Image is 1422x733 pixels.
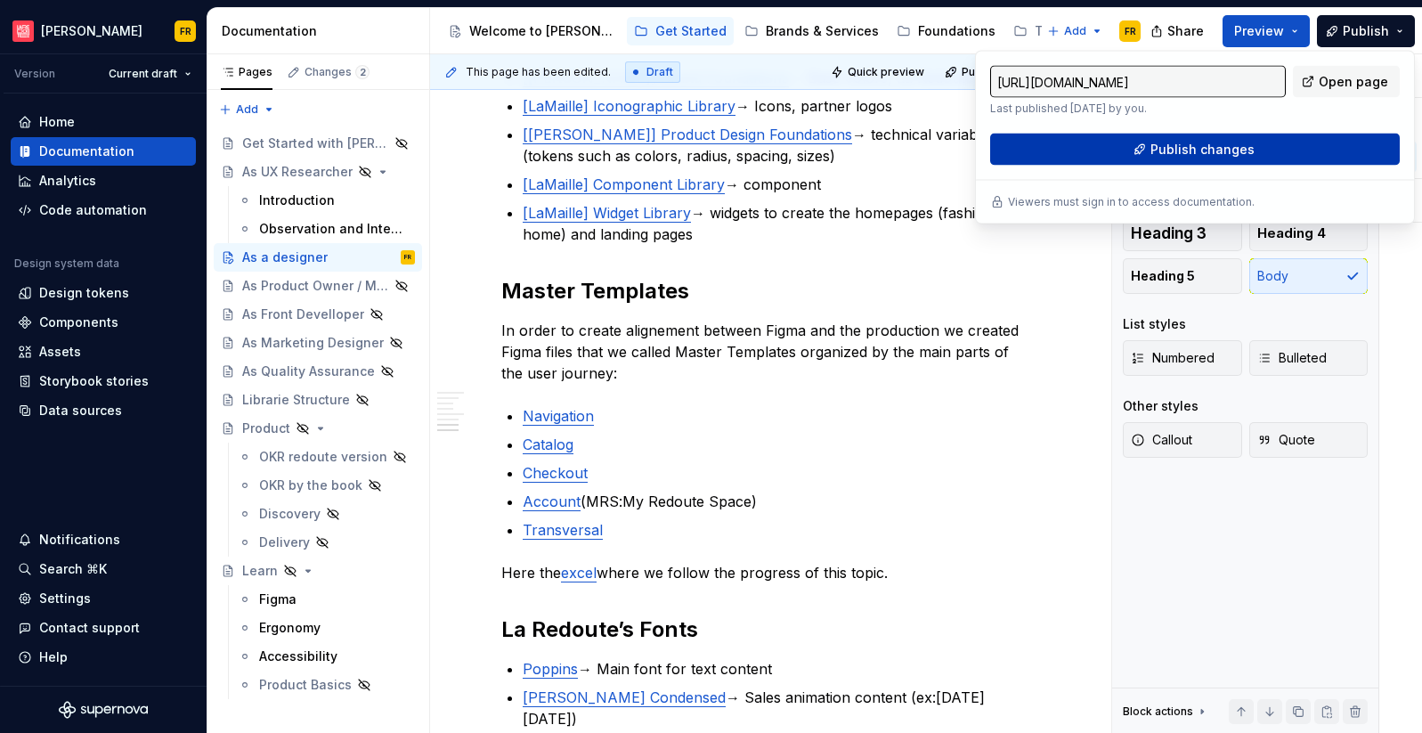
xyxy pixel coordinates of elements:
[214,129,422,158] a: Get Started with [PERSON_NAME]
[39,590,91,607] div: Settings
[242,277,389,295] div: As Product Owner / Manager
[242,334,384,352] div: As Marketing Designer
[14,67,55,81] div: Version
[646,65,673,79] span: Draft
[11,525,196,554] button: Notifications
[1317,15,1415,47] button: Publish
[14,257,119,271] div: Design system data
[242,163,353,181] div: As UX Researcher
[231,585,422,614] a: Figma
[242,562,278,580] div: Learn
[39,343,81,361] div: Assets
[523,464,588,482] a: Checkout
[1167,22,1204,40] span: Share
[523,493,581,510] a: Account
[655,22,727,40] div: Get Started
[1008,195,1255,209] p: Viewers must sign in to access documentation.
[214,414,422,443] a: Product
[1131,431,1192,449] span: Callout
[1319,73,1388,91] span: Open page
[939,60,1056,85] button: Publish changes
[1123,699,1209,724] div: Block actions
[259,590,297,608] div: Figma
[11,137,196,166] a: Documentation
[242,362,375,380] div: As Quality Assurance
[221,65,272,79] div: Pages
[404,248,411,266] div: FR
[1249,422,1369,458] button: Quote
[766,22,879,40] div: Brands & Services
[441,13,1038,49] div: Page tree
[11,338,196,366] a: Assets
[1343,22,1389,40] span: Publish
[242,134,389,152] div: Get Started with [PERSON_NAME]
[469,22,616,40] div: Welcome to [PERSON_NAME]
[11,367,196,395] a: Storybook stories
[1123,258,1242,294] button: Heading 5
[180,24,191,38] div: FR
[1150,141,1255,159] span: Publish changes
[1257,224,1326,242] span: Heading 4
[214,357,422,386] a: As Quality Assurance
[11,196,196,224] a: Code automation
[39,531,120,549] div: Notifications
[11,279,196,307] a: Design tokens
[501,277,1031,305] h2: Master Templates
[523,687,1031,729] p: → Sales animation content (ex:[DATE][DATE])
[39,648,68,666] div: Help
[990,102,1286,116] p: Last published [DATE] by you.
[523,175,725,193] a: [LaMaille] Component Library
[11,167,196,195] a: Analytics
[501,320,1031,384] p: In order to create alignement between Figma and the production we created Figma files that we cal...
[231,614,422,642] a: Ergonomy
[214,158,422,186] a: As UX Researcher
[523,204,691,222] a: [LaMaille] Widget Library
[259,476,362,494] div: OKR by the book
[259,533,310,551] div: Delivery
[1131,349,1215,367] span: Numbered
[1223,15,1310,47] button: Preview
[259,505,321,523] div: Discovery
[1293,66,1400,98] a: Open page
[259,220,406,238] div: Observation and Interview
[523,126,852,143] a: [[PERSON_NAME]] Product Design Foundations
[214,97,280,122] button: Add
[231,443,422,471] a: OKR redoute version
[59,701,148,719] svg: Supernova Logo
[39,113,75,131] div: Home
[848,65,924,79] span: Quick preview
[523,658,1031,680] p: → Main font for text content
[523,97,735,115] a: [LaMaille] Iconographic Library
[214,300,422,329] a: As Front Develloper
[466,65,611,79] span: This page has been edited.
[39,560,107,578] div: Search ⌘K
[259,191,335,209] div: Introduction
[231,671,422,699] a: Product Basics
[561,564,597,582] a: excel
[1123,315,1186,333] div: List styles
[242,419,290,437] div: Product
[101,61,199,86] button: Current draft
[523,407,594,425] a: Navigation
[11,108,196,136] a: Home
[39,284,129,302] div: Design tokens
[231,642,422,671] a: Accessibility
[214,129,422,699] div: Page tree
[11,308,196,337] a: Components
[242,248,328,266] div: As a designer
[523,95,1031,117] p: → Icons, partner logos
[523,202,1031,245] p: → widgets to create the homepages (fashion and home) and landing pages
[1131,224,1207,242] span: Heading 3
[214,386,422,414] a: Librarie Structure
[259,647,337,665] div: Accessibility
[11,555,196,583] button: Search ⌘K
[11,614,196,642] button: Contact support
[39,314,118,331] div: Components
[259,619,321,637] div: Ergonomy
[1123,340,1242,376] button: Numbered
[12,20,34,42] img: f15b4b9a-d43c-4bd8-bdfb-9b20b89b7814.png
[825,60,932,85] button: Quick preview
[1249,340,1369,376] button: Bulleted
[890,17,1003,45] a: Foundations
